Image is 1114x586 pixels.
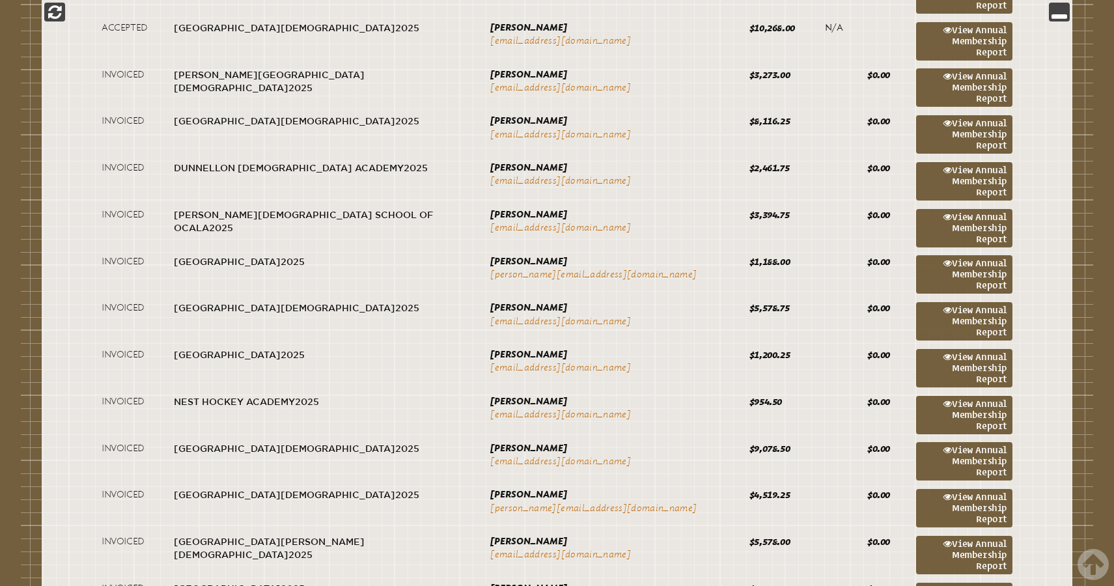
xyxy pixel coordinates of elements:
span: [PERSON_NAME] [490,536,567,547]
span: [PERSON_NAME] [490,256,567,267]
p: [GEOGRAPHIC_DATA][DEMOGRAPHIC_DATA] 2025 [174,488,465,501]
a: View Annual Membership Report [916,255,1012,294]
p: N/A [825,21,890,35]
p: 0.00 [825,535,890,548]
p: Invoiced [102,395,148,408]
p: Invoiced [102,442,148,455]
a: [EMAIL_ADDRESS][DOMAIN_NAME] [490,222,631,233]
span: [PERSON_NAME] [490,22,567,33]
a: [EMAIL_ADDRESS][DOMAIN_NAME] [490,129,631,140]
p: 3,394.75 [749,208,799,221]
p: Accepted [102,21,148,35]
a: View Annual Membership Report [916,442,1012,481]
a: View Annual Membership Report [916,68,1012,107]
span: [PERSON_NAME] [490,302,567,313]
p: Nest Hockey Academy 2025 [174,395,465,408]
a: [EMAIL_ADDRESS][DOMAIN_NAME] [490,456,631,467]
p: 0.00 [825,301,890,314]
p: 1,200.25 [749,348,799,361]
span: [PERSON_NAME] [490,209,567,220]
a: [EMAIL_ADDRESS][DOMAIN_NAME] [490,409,631,420]
p: 10,268.00 [749,21,799,35]
a: View Annual Membership Report [916,489,1012,527]
p: Invoiced [102,535,148,548]
p: 0.00 [825,68,890,81]
span: [PERSON_NAME] [490,69,567,80]
p: 8,116.25 [749,115,799,128]
span: [PERSON_NAME] [490,115,567,126]
a: View Annual Membership Report [916,302,1012,341]
p: Invoiced [102,301,148,314]
a: [PERSON_NAME][EMAIL_ADDRESS][DOMAIN_NAME] [490,269,697,280]
p: [GEOGRAPHIC_DATA][DEMOGRAPHIC_DATA] 2025 [174,115,465,128]
p: 5,578.00 [749,535,799,548]
p: Invoiced [102,68,148,81]
span: [PERSON_NAME] [490,489,567,500]
a: [EMAIL_ADDRESS][DOMAIN_NAME] [490,35,631,46]
p: [GEOGRAPHIC_DATA] 2025 [174,348,465,361]
p: [GEOGRAPHIC_DATA][PERSON_NAME][DEMOGRAPHIC_DATA] 2025 [174,535,465,562]
a: [EMAIL_ADDRESS][DOMAIN_NAME] [490,175,631,186]
span: [PERSON_NAME] [490,443,567,454]
p: 0.00 [825,442,890,455]
p: 5,578.75 [749,301,799,314]
p: 0.00 [825,208,890,221]
p: [GEOGRAPHIC_DATA][DEMOGRAPHIC_DATA] 2025 [174,442,465,455]
a: View Annual Membership Report [916,349,1012,387]
p: [PERSON_NAME][DEMOGRAPHIC_DATA] School of Ocala 2025 [174,208,465,235]
a: [EMAIL_ADDRESS][DOMAIN_NAME] [490,316,631,327]
p: 0.00 [825,488,890,501]
p: Invoiced [102,115,148,128]
p: 0.00 [825,115,890,128]
span: [PERSON_NAME] [490,162,567,173]
a: [PERSON_NAME][EMAIL_ADDRESS][DOMAIN_NAME] [490,503,697,514]
a: View Annual Membership Report [916,396,1012,434]
p: [GEOGRAPHIC_DATA] 2025 [174,255,465,268]
span: [PERSON_NAME] [490,349,567,360]
p: [GEOGRAPHIC_DATA][DEMOGRAPHIC_DATA] 2025 [174,21,465,35]
p: 0.00 [825,255,890,268]
p: Invoiced [102,488,148,501]
p: 954.50 [749,395,799,408]
p: Invoiced [102,255,148,268]
a: View Annual Membership Report [916,22,1012,61]
p: 2,461.75 [749,161,799,174]
p: [GEOGRAPHIC_DATA][DEMOGRAPHIC_DATA] 2025 [174,301,465,314]
p: 9,078.50 [749,442,799,455]
p: 3,273.00 [749,68,799,81]
p: Invoiced [102,348,148,361]
p: [PERSON_NAME][GEOGRAPHIC_DATA][DEMOGRAPHIC_DATA] 2025 [174,68,465,95]
p: Invoiced [102,208,148,221]
p: Dunnellon [DEMOGRAPHIC_DATA] Academy 2025 [174,161,465,174]
p: 0.00 [825,348,890,361]
p: 1,188.00 [749,255,799,268]
a: [EMAIL_ADDRESS][DOMAIN_NAME] [490,549,631,560]
p: 0.00 [825,395,890,408]
a: View Annual Membership Report [916,536,1012,574]
a: View Annual Membership Report [916,162,1012,201]
a: View Annual Membership Report [916,209,1012,247]
span: [PERSON_NAME] [490,396,567,407]
a: [EMAIL_ADDRESS][DOMAIN_NAME] [490,362,631,373]
p: 4,519.25 [749,488,799,501]
p: Invoiced [102,161,148,174]
a: View Annual Membership Report [916,115,1012,154]
a: [EMAIL_ADDRESS][DOMAIN_NAME] [490,82,631,93]
p: 0.00 [825,161,890,174]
